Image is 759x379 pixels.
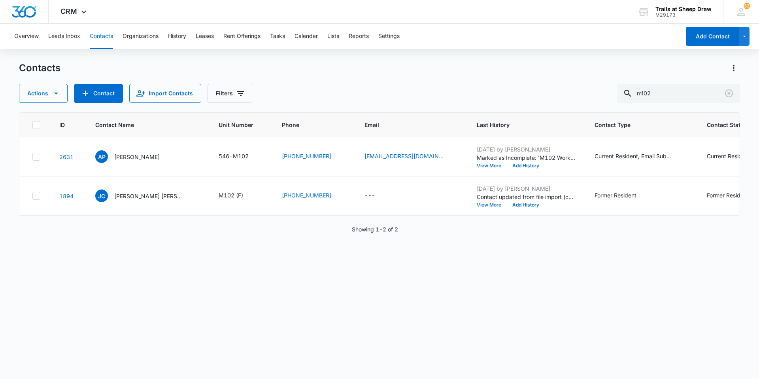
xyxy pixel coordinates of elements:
div: Contact Name - Andrew Paul Vallecillo - Select to Edit Field [95,150,174,163]
p: [DATE] by [PERSON_NAME] [477,184,576,193]
a: [PHONE_NUMBER] [282,152,331,160]
button: Rent Offerings [223,24,261,49]
button: View More [477,163,507,168]
div: 546-M102 [219,152,249,160]
button: Calendar [295,24,318,49]
a: Navigate to contact details page for Joe Consonero Nateece Tovar [59,193,74,199]
div: Contact Name - Joe Consonero Nateece Tovar - Select to Edit Field [95,189,200,202]
button: Organizations [123,24,159,49]
p: Contact updated from file import (contacts-20231023195256.csv): -- [477,193,576,201]
span: Phone [282,121,334,129]
button: Filters [208,84,252,103]
span: 33 [744,3,750,9]
span: CRM [60,7,77,15]
span: Unit Number [219,121,263,129]
a: Navigate to contact details page for Andrew Paul Vallecillo [59,153,74,160]
button: Actions [727,62,740,74]
h1: Contacts [19,62,60,74]
div: M102 (F) [219,191,243,199]
span: Last History [477,121,564,129]
div: Former Resident [595,191,636,199]
p: [PERSON_NAME] [PERSON_NAME] [114,192,185,200]
button: Contacts [90,24,113,49]
span: ID [59,121,65,129]
button: Reports [349,24,369,49]
div: Phone - (828) 305-5189 - Select to Edit Field [282,152,346,161]
button: Import Contacts [129,84,201,103]
button: View More [477,203,507,207]
div: Current Resident [707,152,750,160]
div: Unit Number - 546-M102 - Select to Edit Field [219,152,263,161]
a: [PHONE_NUMBER] [282,191,331,199]
span: Contact Status [707,121,753,129]
div: --- [364,191,375,201]
span: Contact Type [595,121,676,129]
div: account name [655,6,712,12]
button: Lists [327,24,339,49]
span: JC [95,189,108,202]
button: Settings [378,24,400,49]
button: Add Contact [686,27,739,46]
button: Leads Inbox [48,24,80,49]
div: account id [655,12,712,18]
button: Clear [723,87,735,100]
div: Contact Type - Former Resident - Select to Edit Field [595,191,651,201]
span: Contact Name [95,121,188,129]
button: Add Contact [74,84,123,103]
div: Email - vallec_a@yahoo.com - Select to Edit Field [364,152,458,161]
button: Add History [507,203,545,207]
input: Search Contacts [617,84,740,103]
button: Actions [19,84,68,103]
div: Phone - (970) 373-8203 - Select to Edit Field [282,191,346,201]
div: Current Resident, Email Subscriber [595,152,674,160]
span: Email [364,121,446,129]
div: Contact Type - Current Resident, Email Subscriber - Select to Edit Field [595,152,688,161]
div: Unit Number - M102 (F) - Select to Edit Field [219,191,257,201]
p: Marked as Incomplete: 'M102 Work Order ' ([DATE]). [477,153,576,162]
button: History [168,24,186,49]
button: Add History [507,163,545,168]
span: AP [95,150,108,163]
p: Showing 1-2 of 2 [352,225,398,233]
a: [EMAIL_ADDRESS][DOMAIN_NAME] [364,152,444,160]
button: Tasks [270,24,285,49]
button: Overview [14,24,39,49]
div: Email - - Select to Edit Field [364,191,389,201]
p: [DATE] by [PERSON_NAME] [477,145,576,153]
div: Former Resident [707,191,749,199]
p: [PERSON_NAME] [114,153,160,161]
div: notifications count [744,3,750,9]
button: Leases [196,24,214,49]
